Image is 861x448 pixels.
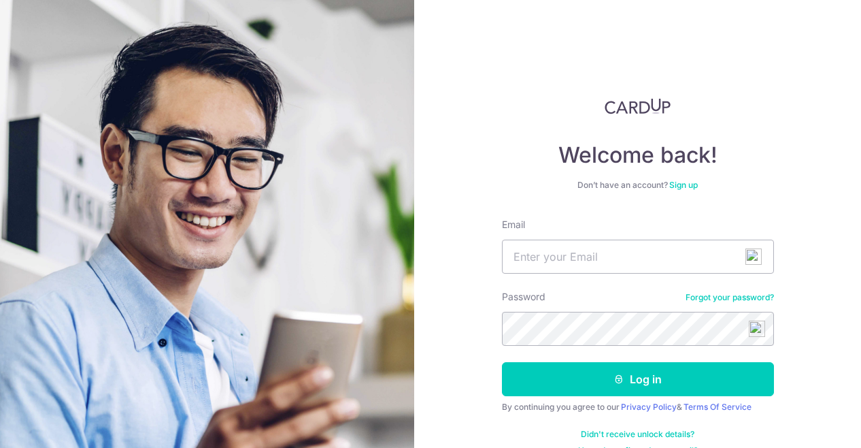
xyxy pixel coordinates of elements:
[502,180,774,191] div: Don’t have an account?
[581,429,694,440] a: Didn't receive unlock details?
[745,249,762,265] img: npw-badge-icon-locked.svg
[502,240,774,274] input: Enter your Email
[669,180,698,190] a: Sign up
[502,402,774,413] div: By continuing you agree to our &
[749,321,765,337] img: npw-badge-icon-locked.svg
[621,402,677,412] a: Privacy Policy
[683,402,752,412] a: Terms Of Service
[502,142,774,169] h4: Welcome back!
[502,362,774,396] button: Log in
[605,98,671,114] img: CardUp Logo
[502,290,545,304] label: Password
[686,292,774,303] a: Forgot your password?
[502,218,525,231] label: Email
